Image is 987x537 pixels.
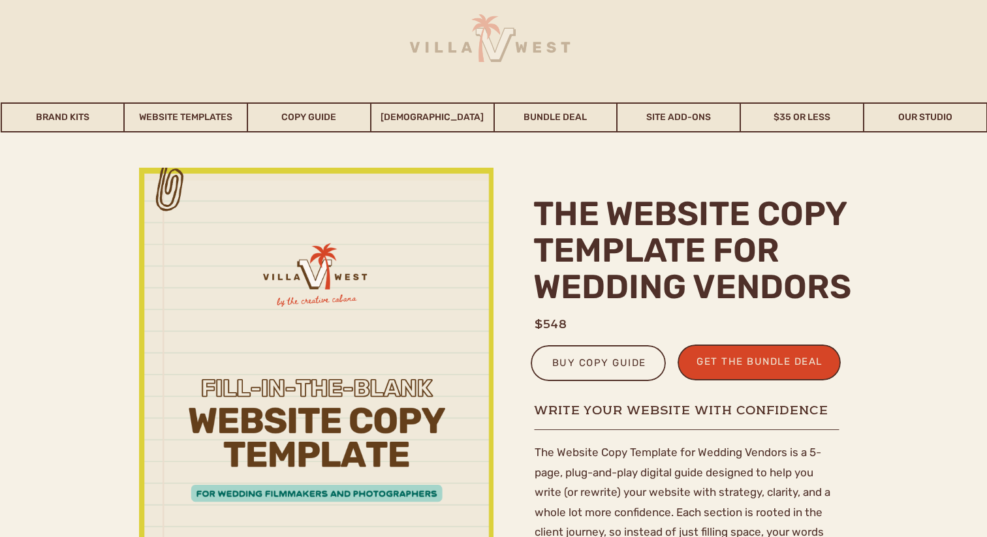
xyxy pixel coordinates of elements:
[2,102,124,132] a: Brand Kits
[690,353,829,375] a: get the bundle deal
[125,102,247,132] a: Website Templates
[371,102,493,132] a: [DEMOGRAPHIC_DATA]
[534,403,845,437] h1: Write Your Website With Confidence
[864,102,986,132] a: Our Studio
[741,102,863,132] a: $35 or Less
[495,102,617,132] a: Bundle Deal
[533,196,936,303] h2: The Website Copy Template for Wedding Vendors
[546,354,651,376] a: buy copy guide
[248,102,370,132] a: Copy Guide
[618,102,740,132] a: Site Add-Ons
[535,316,604,332] h1: $548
